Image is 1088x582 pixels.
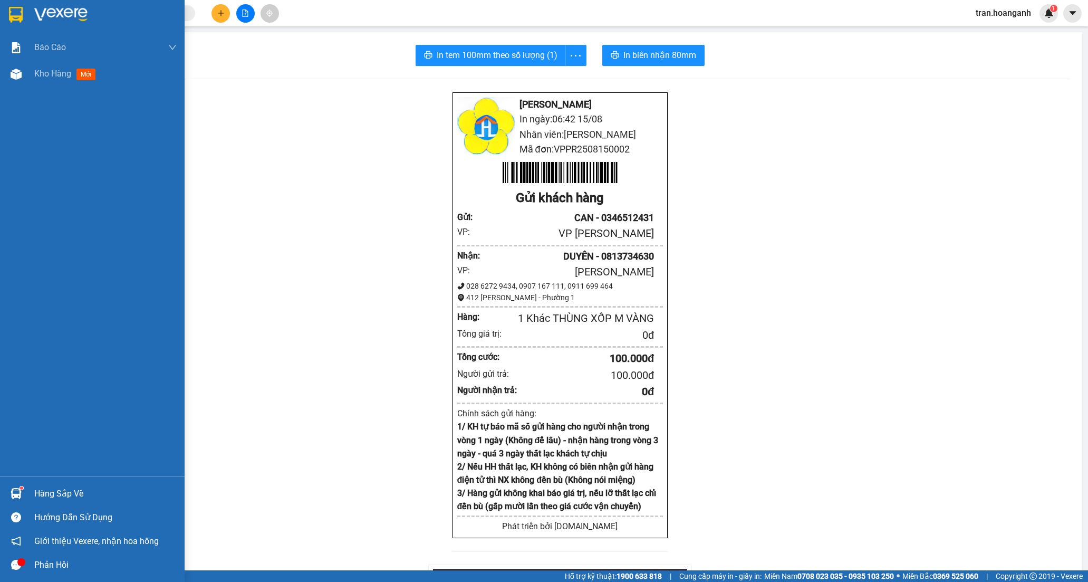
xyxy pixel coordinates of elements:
[11,536,21,546] span: notification
[457,488,656,511] strong: 3/ Hàng gửi không khai báo giá trị, nếu lỡ thất lạc chỉ đền bù (gấp mười lần theo giá cước vận ch...
[565,45,586,66] button: more
[457,350,517,364] div: Tổng cước:
[457,520,663,533] div: Phát triển bởi [DOMAIN_NAME]
[11,488,22,499] img: warehouse-icon
[11,42,22,53] img: solution-icon
[617,572,662,580] strong: 1900 633 818
[457,264,483,277] div: VP:
[483,225,654,242] div: VP [PERSON_NAME]
[457,327,517,340] div: Tổng giá trị:
[679,570,762,582] span: Cung cấp máy in - giấy in:
[20,486,23,490] sup: 1
[1052,5,1055,12] span: 1
[565,570,662,582] span: Hỗ trợ kỹ thuật:
[34,557,177,573] div: Phản hồi
[416,45,566,66] button: printerIn tem 100mm theo số lượng (1)
[967,6,1039,20] span: tran.hoanganh
[34,535,159,548] span: Giới thiệu Vexere, nhận hoa hồng
[1068,8,1077,18] span: caret-down
[457,211,483,224] div: Gửi :
[457,97,663,112] li: [PERSON_NAME]
[500,310,654,327] div: 1 Khác THÙNG XỐP M VÀNG
[483,249,654,264] div: DUYÊN - 0813734630
[9,7,23,23] img: logo-vxr
[933,572,978,580] strong: 0369 525 060
[261,4,279,23] button: aim
[457,97,515,155] img: logo.jpg
[517,384,654,400] div: 0 đ
[457,367,517,380] div: Người gửi trả:
[11,69,22,80] img: warehouse-icon
[623,49,696,62] span: In biên nhận 80mm
[457,384,517,397] div: Người nhận trả:
[457,292,663,303] div: 412 [PERSON_NAME] - Phường 1
[566,49,586,62] span: more
[457,422,659,458] strong: 1/ KH tự báo mã số gửi hàng cho người nhận trong vòng 1 ngày (Không để lâu) - nhận hàng trong vòn...
[457,294,465,301] span: environment
[34,69,71,79] span: Kho hàng
[168,43,177,52] span: down
[602,45,705,66] button: printerIn biên nhận 80mm
[11,512,21,522] span: question-circle
[437,49,557,62] span: In tem 100mm theo số lượng (1)
[236,4,255,23] button: file-add
[457,407,663,420] div: Chính sách gửi hàng:
[1044,8,1054,18] img: icon-new-feature
[483,264,654,280] div: [PERSON_NAME]
[457,142,663,157] li: Mã đơn: VPPR2508150002
[457,280,663,292] div: 028 6272 9434, 0907 167 111, 0911 699 464
[483,211,654,225] div: CAN - 0346512431
[424,51,432,61] span: printer
[34,41,66,54] span: Báo cáo
[517,327,654,344] div: 0 đ
[1029,573,1037,580] span: copyright
[266,9,273,17] span: aim
[34,486,177,502] div: Hàng sắp về
[764,570,894,582] span: Miền Nam
[217,9,225,17] span: plus
[1063,4,1082,23] button: caret-down
[457,310,500,323] div: Hàng:
[34,510,177,526] div: Hướng dẫn sử dụng
[11,560,21,570] span: message
[611,51,619,61] span: printer
[242,9,249,17] span: file-add
[457,225,483,238] div: VP:
[797,572,894,580] strong: 0708 023 035 - 0935 103 250
[902,570,978,582] span: Miền Bắc
[211,4,230,23] button: plus
[517,350,654,367] div: 100.000 đ
[457,282,465,290] span: phone
[457,112,663,127] li: In ngày: 06:42 15/08
[457,127,663,142] li: Nhân viên: [PERSON_NAME]
[457,462,653,485] strong: 2/ Nếu HH thất lạc, KH không có biên nhận gửi hàng điện tử thì NX không đền bù (Không nói miệng)
[897,574,900,578] span: ⚪️
[76,69,95,80] span: mới
[457,188,663,208] div: Gửi khách hàng
[517,367,654,384] div: 100.000 đ
[457,249,483,262] div: Nhận :
[1050,5,1057,12] sup: 1
[670,570,671,582] span: |
[986,570,988,582] span: |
